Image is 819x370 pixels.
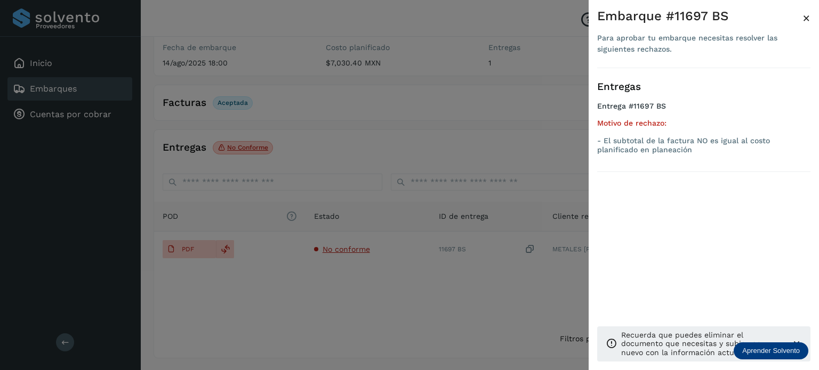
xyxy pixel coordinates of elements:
[597,119,810,128] h5: Motivo de rechazo:
[597,9,802,24] div: Embarque #11697 BS
[597,102,810,119] h4: Entrega #11697 BS
[621,331,783,357] p: Recuerda que puedes eliminar el documento que necesitas y subir uno nuevo con la información actu...
[597,136,810,154] p: - El subtotal de la factura NO es igual al costo planificado en planeación
[597,32,802,55] div: Para aprobar tu embarque necesitas resolver las siguientes rechazos.
[802,11,810,26] span: ×
[742,347,800,355] p: Aprender Solvento
[734,342,808,359] div: Aprender Solvento
[597,81,810,93] h3: Entregas
[802,9,810,28] button: Close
